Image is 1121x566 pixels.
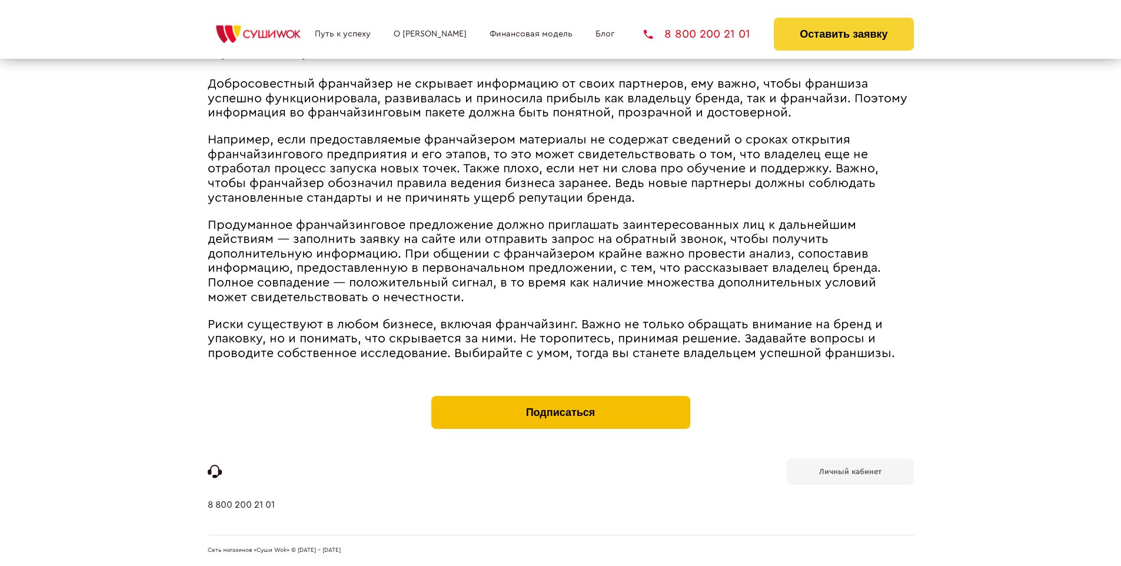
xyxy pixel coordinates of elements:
button: Оставить заявку [774,18,913,51]
a: Личный кабинет [787,458,914,485]
span: Сеть магазинов «Суши Wok» © [DATE] - [DATE] [208,547,341,554]
span: Риски существуют в любом бизнесе, включая франчайзинг. Важно не только обращать внимание на бренд... [208,318,895,359]
a: Путь к успеху [315,29,371,39]
span: Добросовестный франчайзер не скрывает информацию от своих партнеров, ему важно, чтобы франшиза ус... [208,78,907,119]
b: Личный кабинет [819,468,882,475]
span: Например, если предоставляемые франчайзером материалы не содержат сведений о сроках открытия фран... [208,134,879,204]
a: О [PERSON_NAME] [394,29,467,39]
a: 8 800 200 21 01 [208,500,275,535]
span: Продуманное франчайзинговое предложение должно приглашать заинтересованных лиц к дальнейшим дейст... [208,219,881,304]
a: Финансовая модель [490,29,573,39]
button: Подписаться [431,396,690,429]
span: 8 800 200 21 01 [664,28,750,40]
a: 8 800 200 21 01 [644,28,750,40]
a: Блог [596,29,614,39]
